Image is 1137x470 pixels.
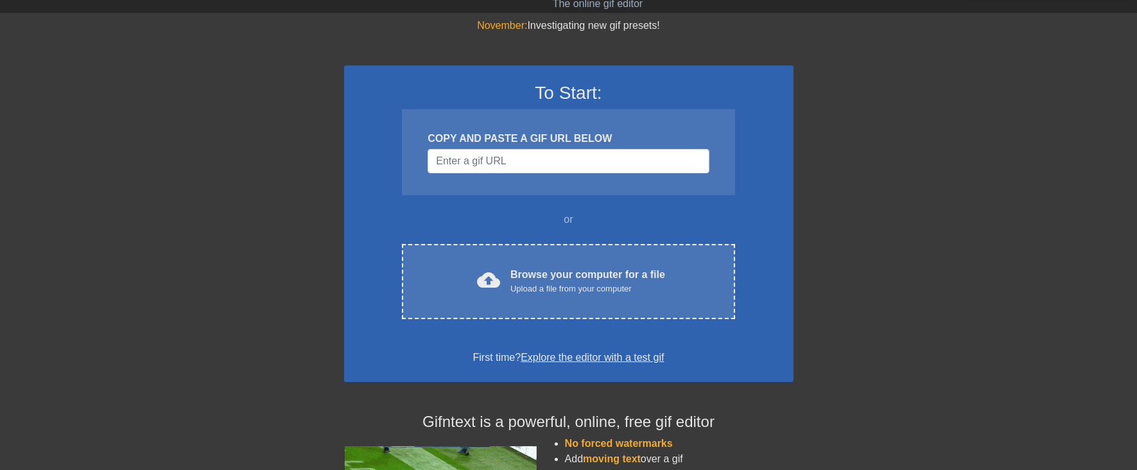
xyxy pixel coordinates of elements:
[428,149,709,173] input: Username
[583,453,641,464] span: moving text
[477,268,500,292] span: cloud_upload
[565,438,673,449] span: No forced watermarks
[565,451,794,467] li: Add over a gif
[361,350,777,365] div: First time?
[477,20,527,31] span: November:
[378,212,760,227] div: or
[510,283,665,295] div: Upload a file from your computer
[521,352,664,363] a: Explore the editor with a test gif
[344,413,794,431] h4: Gifntext is a powerful, online, free gif editor
[361,82,777,104] h3: To Start:
[344,18,794,33] div: Investigating new gif presets!
[428,131,709,146] div: COPY AND PASTE A GIF URL BELOW
[510,267,665,295] div: Browse your computer for a file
